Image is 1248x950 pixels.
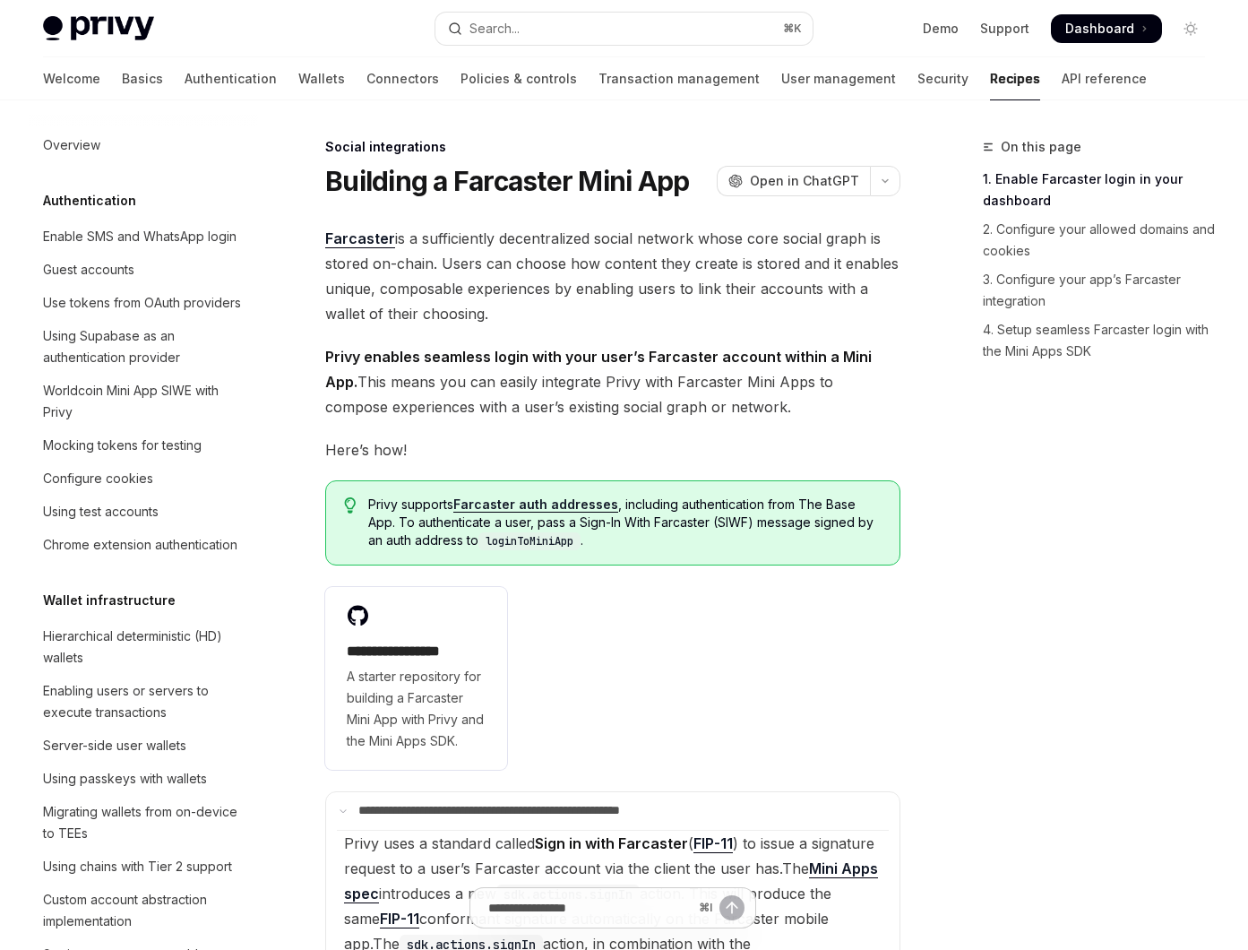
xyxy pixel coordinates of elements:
[29,884,258,937] a: Custom account abstraction implementation
[1001,136,1081,158] span: On this page
[43,801,247,844] div: Migrating wallets from on-device to TEEs
[478,532,581,550] code: loginToMiniApp
[983,265,1219,315] a: 3. Configure your app’s Farcaster integration
[29,254,258,286] a: Guest accounts
[43,190,136,212] h5: Authentication
[29,375,258,428] a: Worldcoin Mini App SIWE with Privy
[43,680,247,723] div: Enabling users or servers to execute transactions
[298,57,345,100] a: Wallets
[983,315,1219,366] a: 4. Setup seamless Farcaster login with the Mini Apps SDK
[29,675,258,729] a: Enabling users or servers to execute transactions
[122,57,163,100] a: Basics
[460,57,577,100] a: Policies & controls
[43,626,247,669] div: Hierarchical deterministic (HD) wallets
[43,768,207,790] div: Using passkeys with wallets
[43,292,241,314] div: Use tokens from OAuth providers
[488,888,692,928] input: Ask a question...
[983,215,1219,265] a: 2. Configure your allowed domains and cookies
[347,666,486,752] span: A starter repository for building a Farcaster Mini App with Privy and the Mini Apps SDK.
[43,889,247,932] div: Custom account abstraction implementation
[29,730,258,762] a: Server-side user wallets
[1176,14,1205,43] button: Toggle dark mode
[1051,14,1162,43] a: Dashboard
[43,590,176,611] h5: Wallet infrastructure
[923,20,959,38] a: Demo
[29,529,258,561] a: Chrome extension authentication
[781,57,896,100] a: User management
[368,496,882,550] span: Privy supports , including authentication from The Base App. To authenticate a user, pass a Sign-...
[43,856,232,877] div: Using chains with Tier 2 support
[43,468,153,489] div: Configure cookies
[469,18,520,39] div: Search...
[29,320,258,374] a: Using Supabase as an authentication provider
[719,895,744,920] button: Send message
[29,620,258,674] a: Hierarchical deterministic (HD) wallets
[29,429,258,462] a: Mocking tokens for testing
[43,16,154,41] img: light logo
[983,165,1219,215] a: 1. Enable Farcaster login in your dashboard
[325,348,872,391] strong: Privy enables seamless login with your user’s Farcaster account within a Mini App.
[535,834,688,852] strong: Sign in with Farcaster
[29,851,258,883] a: Using chains with Tier 2 support
[325,165,689,197] h1: Building a Farcaster Mini App
[43,57,100,100] a: Welcome
[43,134,100,156] div: Overview
[43,226,237,247] div: Enable SMS and WhatsApp login
[325,587,507,770] a: **** **** **** **A starter repository for building a Farcaster Mini App with Privy and the Mini A...
[917,57,968,100] a: Security
[29,287,258,319] a: Use tokens from OAuth providers
[43,501,159,522] div: Using test accounts
[29,220,258,253] a: Enable SMS and WhatsApp login
[693,834,733,853] a: FIP-11
[43,325,247,368] div: Using Supabase as an authentication provider
[344,834,874,877] span: Privy uses a standard called ( ) to issue a signature request to a user’s Farcaster account via t...
[43,435,202,456] div: Mocking tokens for testing
[325,437,900,462] span: Here’s how!
[980,20,1029,38] a: Support
[29,496,258,528] a: Using test accounts
[1062,57,1147,100] a: API reference
[185,57,277,100] a: Authentication
[325,226,900,326] span: is a sufficiently decentralized social network whose core social graph is stored on-chain. Users ...
[325,229,395,247] strong: Farcaster
[366,57,439,100] a: Connectors
[325,344,900,419] span: This means you can easily integrate Privy with Farcaster Mini Apps to compose experiences with a ...
[453,497,618,513] a: Farcaster auth addresses
[29,462,258,495] a: Configure cookies
[783,22,802,36] span: ⌘ K
[43,735,186,756] div: Server-side user wallets
[717,166,870,196] button: Open in ChatGPT
[990,57,1040,100] a: Recipes
[750,172,859,190] span: Open in ChatGPT
[29,796,258,850] a: Migrating wallets from on-device to TEEs
[325,229,395,248] a: Farcaster
[43,380,247,423] div: Worldcoin Mini App SIWE with Privy
[43,534,237,556] div: Chrome extension authentication
[1065,20,1134,38] span: Dashboard
[344,497,357,514] svg: Tip
[29,763,258,795] a: Using passkeys with wallets
[43,259,134,281] div: Guest accounts
[29,129,258,161] a: Overview
[325,138,900,156] div: Social integrations
[435,13,813,45] button: Open search
[598,57,760,100] a: Transaction management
